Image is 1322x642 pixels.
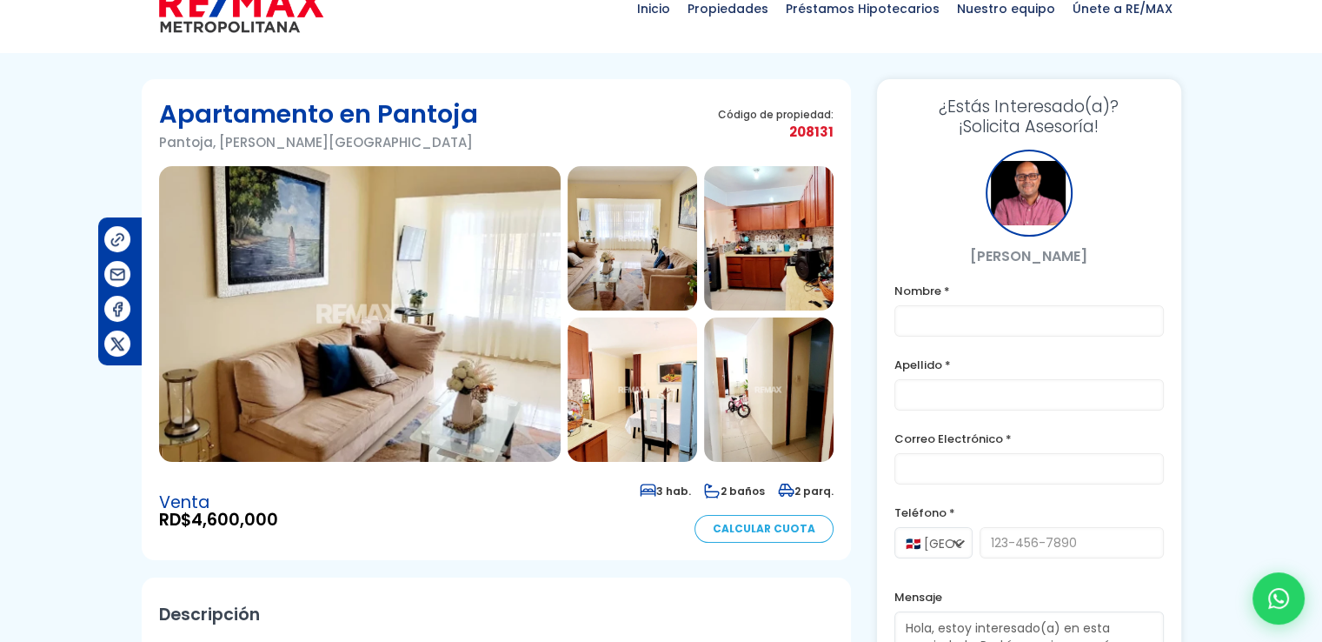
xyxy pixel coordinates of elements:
[894,245,1164,267] p: [PERSON_NAME]
[986,150,1073,237] div: Julio Holguin
[159,131,478,153] p: Pantoja, [PERSON_NAME][GEOGRAPHIC_DATA]
[159,512,278,529] span: RD$
[159,166,561,462] img: Apartamento en Pantoja
[894,354,1164,376] label: Apellido *
[894,428,1164,450] label: Correo Electrónico *
[159,97,478,131] h1: Apartamento en Pantoja
[704,166,834,311] img: Apartamento en Pantoja
[109,231,127,249] img: Compartir
[568,318,697,462] img: Apartamento en Pantoja
[894,586,1164,608] label: Mensaje
[704,318,834,462] img: Apartamento en Pantoja
[159,494,278,512] span: Venta
[894,502,1164,524] label: Teléfono *
[109,265,127,284] img: Compartir
[159,595,834,634] h2: Descripción
[109,300,127,318] img: Compartir
[109,335,127,353] img: Compartir
[894,97,1164,117] span: ¿Estás Interesado(a)?
[718,121,834,143] span: 208131
[894,280,1164,302] label: Nombre *
[568,166,697,311] img: Apartamento en Pantoja
[778,484,834,498] span: 2 parq.
[640,484,691,498] span: 3 hab.
[191,508,278,532] span: 4,600,000
[894,97,1164,137] h3: ¡Solicita Asesoría!
[704,484,765,498] span: 2 baños
[980,527,1164,558] input: 123-456-7890
[718,108,834,121] span: Código de propiedad:
[694,515,834,543] a: Calcular Cuota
